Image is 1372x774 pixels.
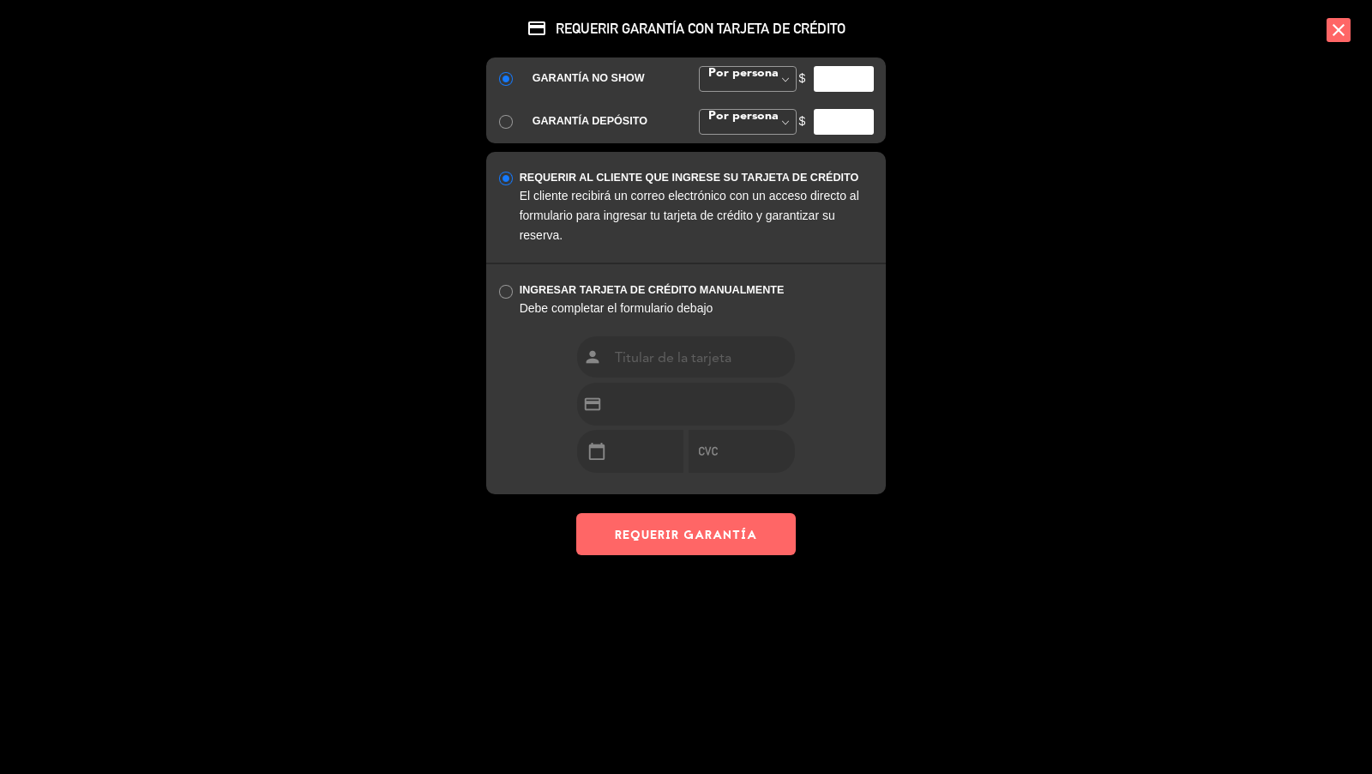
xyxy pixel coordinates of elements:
div: INGRESAR TARJETA DE CRÉDITO MANUALMENTE [520,281,874,299]
span: Por persona [704,67,779,79]
div: El cliente recibirá un correo electrónico con un acceso directo al formulario para ingresar tu ta... [520,186,874,245]
div: GARANTÍA DEPÓSITO [533,112,673,130]
button: REQUERIR GARANTÍA [576,513,796,555]
i: credit_card [527,18,547,39]
span: $ [799,112,806,131]
span: $ [799,69,806,88]
div: GARANTÍA NO SHOW [533,70,673,88]
i: close [1327,18,1351,42]
div: REQUERIR AL CLIENTE QUE INGRESE SU TARJETA DE CRÉDITO [520,169,874,187]
span: Por persona [704,110,779,122]
div: Debe completar el formulario debajo [520,299,874,318]
span: REQUERIR GARANTÍA CON TARJETA DE CRÉDITO [486,18,886,39]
